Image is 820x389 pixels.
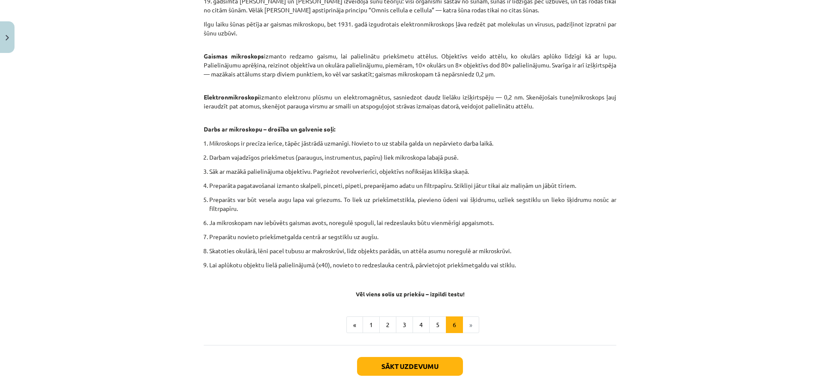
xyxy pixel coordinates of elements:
p: Sāk ar mazākā palielinājuma objektīvu. Pagriežot revolverierīci, objektīvs nofiksējas klikšķa skaņā. [209,167,616,176]
p: izmanto redzamo gaismu, lai palielinātu priekšmetu attēlus. Objektīvs veido attēlu, ko okulārs ap... [204,52,616,88]
p: Mikroskops ir precīza ierīce, tāpēc jāstrādā uzmanīgi. Novieto to uz stabila galda un nepārvieto ... [209,139,616,148]
p: Ilgu laiku šūnas pētīja ar gaismas mikroskopu, bet 1931. gadā izgudrotais elektronmikroskops ļāva... [204,20,616,47]
strong: Vēl viens solis uz priekšu – izpildi testu! [356,290,465,298]
button: Sākt uzdevumu [357,357,463,376]
img: icon-close-lesson-0947bae3869378f0d4975bcd49f059093ad1ed9edebbc8119c70593378902aed.svg [6,35,9,41]
strong: Gaismas mikroskops [204,52,264,60]
button: 5 [429,316,446,333]
strong: Darbs ar mikroskopu – drošība un galvenie soļi: [204,125,335,133]
button: 2 [379,316,396,333]
button: 3 [396,316,413,333]
p: Lai aplūkotu objektu lielā palielinājumā (x40), novieto to redzeslauka centrā, pārvietojot priekš... [209,260,616,278]
p: Ja mikroskopam nav iebūvēts gaismas avots, noregulē spoguli, lai redzeslauks būtu vienmērīgi apga... [209,218,616,227]
button: 6 [446,316,463,333]
p: Preparāta pagatavošanai izmanto skalpeli, pinceti, pipeti, preparējamo adatu un filtrpapīru. Stik... [209,181,616,190]
button: 4 [413,316,430,333]
strong: Elektronmikroskopi [204,93,260,101]
p: Preparātu novieto priekšmetgalda centrā ar segstiklu uz augšu. [209,232,616,241]
p: izmanto elektronu plūsmu un elektromagnētus, sasniedzot daudz lielāku izšķirtspēju — 0,2 nm. Sken... [204,93,616,120]
button: « [346,316,363,333]
p: Preparāts var būt vesela augu lapa vai griezums. To liek uz priekšmetstikla, pievieno ūdeni vai š... [209,195,616,213]
p: Darbam vajadzīgos priekšmetus (paraugus, instrumentus, papīru) liek mikroskopa labajā pusē. [209,153,616,162]
nav: Page navigation example [204,316,616,333]
button: 1 [363,316,380,333]
p: Skatoties okulārā, lēni pacel tubusu ar makroskrūvi, līdz objekts parādās, un attēla asumu noregu... [209,246,616,255]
